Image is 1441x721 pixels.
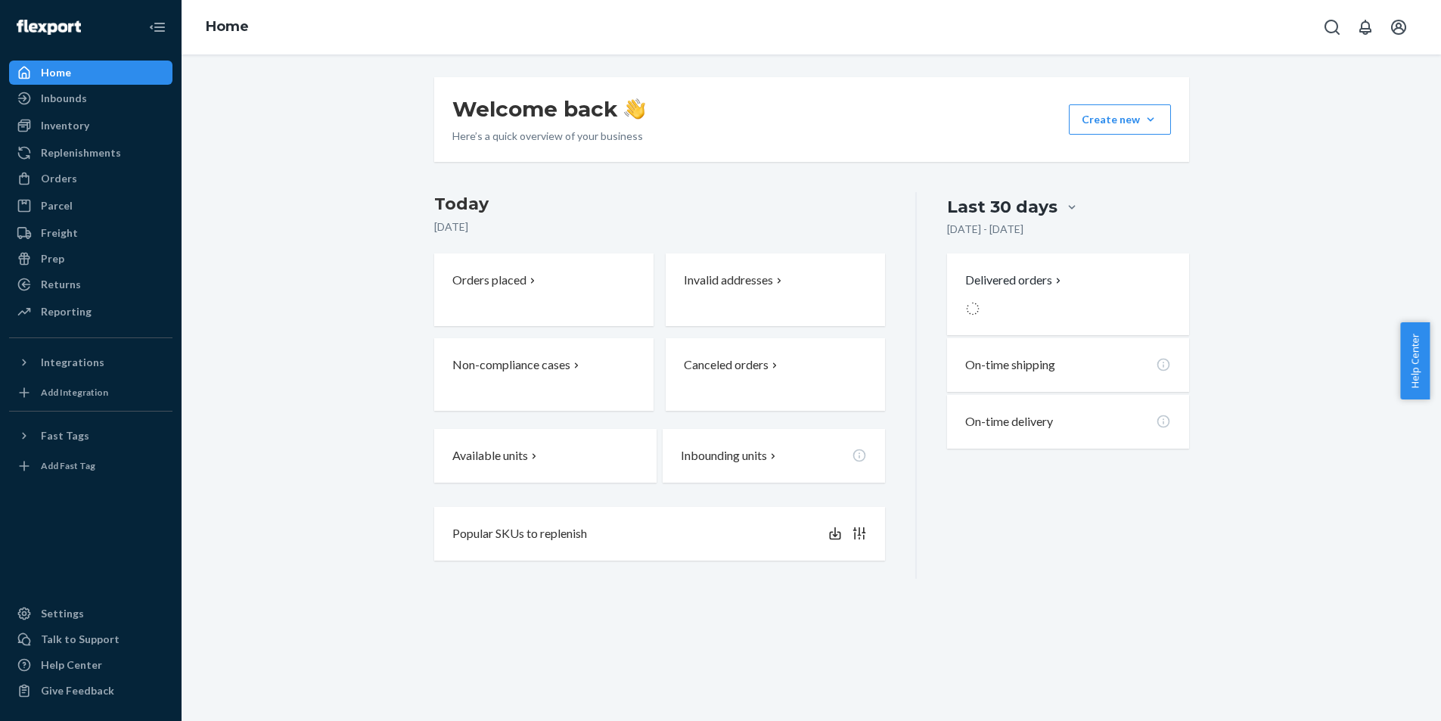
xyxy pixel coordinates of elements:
[41,459,95,472] div: Add Fast Tag
[41,386,108,399] div: Add Integration
[9,653,172,677] a: Help Center
[666,253,885,326] button: Invalid addresses
[41,145,121,160] div: Replenishments
[666,338,885,411] button: Canceled orders
[206,18,249,35] a: Home
[41,171,77,186] div: Orders
[41,355,104,370] div: Integrations
[9,221,172,245] a: Freight
[41,65,71,80] div: Home
[434,253,654,326] button: Orders placed
[41,632,120,647] div: Talk to Support
[947,222,1023,237] p: [DATE] - [DATE]
[9,194,172,218] a: Parcel
[1069,104,1171,135] button: Create new
[452,272,526,289] p: Orders placed
[9,113,172,138] a: Inventory
[9,86,172,110] a: Inbounds
[41,225,78,241] div: Freight
[9,247,172,271] a: Prep
[41,198,73,213] div: Parcel
[434,219,886,235] p: [DATE]
[9,141,172,165] a: Replenishments
[9,61,172,85] a: Home
[17,20,81,35] img: Flexport logo
[452,129,645,144] p: Here’s a quick overview of your business
[434,192,886,216] h3: Today
[9,424,172,448] button: Fast Tags
[1317,12,1347,42] button: Open Search Box
[681,447,767,465] p: Inbounding units
[41,304,92,319] div: Reporting
[9,272,172,297] a: Returns
[194,5,261,49] ol: breadcrumbs
[965,356,1055,374] p: On-time shipping
[9,679,172,703] button: Give Feedback
[947,195,1057,219] div: Last 30 days
[1384,12,1414,42] button: Open account menu
[684,272,773,289] p: Invalid addresses
[41,277,81,292] div: Returns
[452,525,587,542] p: Popular SKUs to replenish
[434,338,654,411] button: Non-compliance cases
[452,95,645,123] h1: Welcome back
[684,356,769,374] p: Canceled orders
[452,356,570,374] p: Non-compliance cases
[452,447,528,465] p: Available units
[41,657,102,673] div: Help Center
[41,91,87,106] div: Inbounds
[9,300,172,324] a: Reporting
[1350,12,1380,42] button: Open notifications
[9,166,172,191] a: Orders
[142,12,172,42] button: Close Navigation
[41,683,114,698] div: Give Feedback
[41,606,84,621] div: Settings
[9,350,172,374] button: Integrations
[9,601,172,626] a: Settings
[434,429,657,483] button: Available units
[9,627,172,651] a: Talk to Support
[965,272,1064,289] button: Delivered orders
[41,251,64,266] div: Prep
[9,381,172,405] a: Add Integration
[1400,322,1430,399] button: Help Center
[41,428,89,443] div: Fast Tags
[9,454,172,478] a: Add Fast Tag
[663,429,885,483] button: Inbounding units
[41,118,89,133] div: Inventory
[965,413,1053,430] p: On-time delivery
[624,98,645,120] img: hand-wave emoji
